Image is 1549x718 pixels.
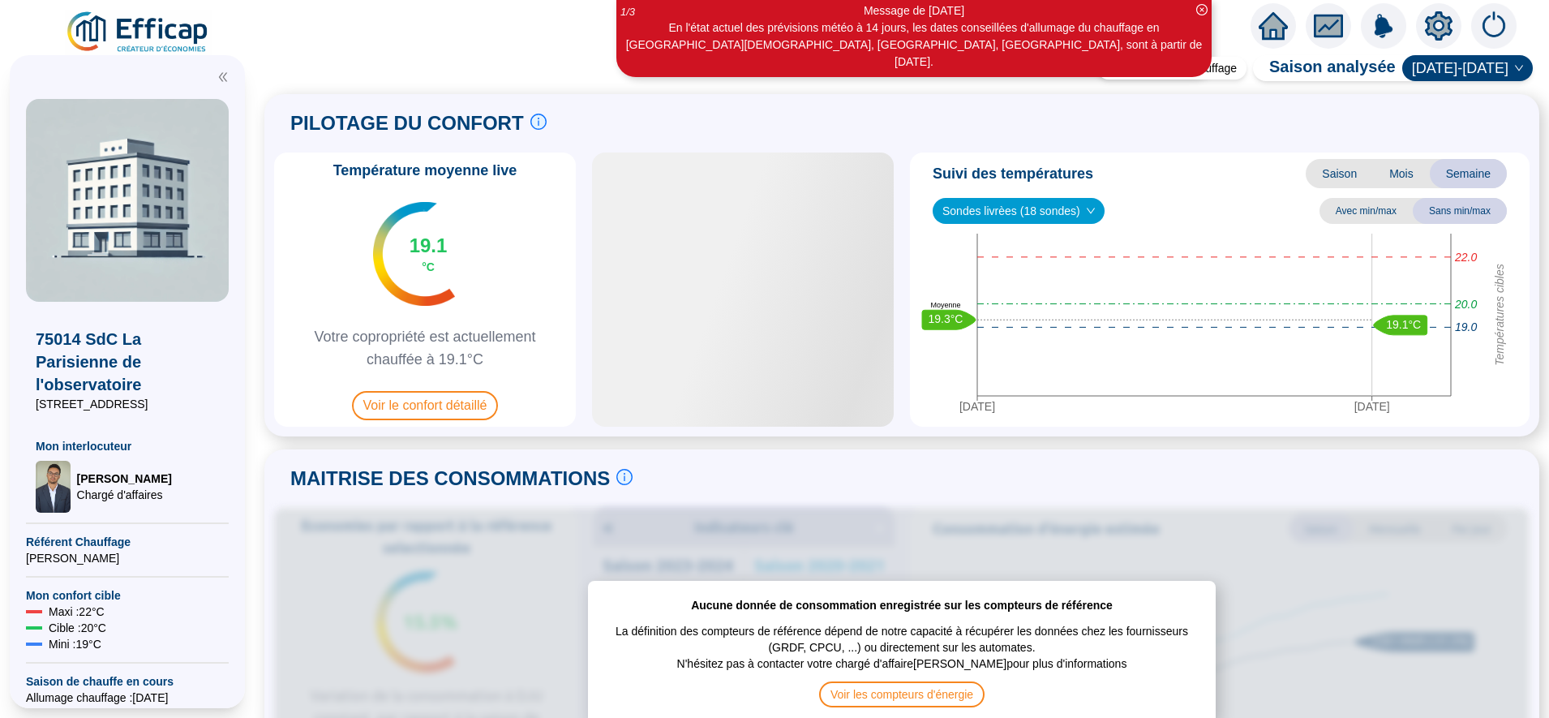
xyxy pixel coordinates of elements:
[604,613,1199,656] span: La définition des compteurs de référence dépend de notre capacité à récupérer les données chez le...
[1196,4,1208,15] span: close-circle
[1454,251,1477,264] tspan: 22.0
[77,487,172,503] span: Chargé d'affaires
[49,636,101,652] span: Mini : 19 °C
[373,202,455,306] img: indicateur températures
[691,597,1113,613] span: Aucune donnée de consommation enregistrée sur les compteurs de référence
[619,2,1209,19] div: Message de [DATE]
[217,71,229,83] span: double-left
[1424,11,1453,41] span: setting
[1493,264,1506,366] tspan: Températures cibles
[36,438,219,454] span: Mon interlocuteur
[1253,55,1396,81] span: Saison analysée
[616,469,633,485] span: info-circle
[36,461,71,513] img: Chargé d'affaires
[620,6,635,18] i: 1 / 3
[26,534,229,550] span: Référent Chauffage
[530,114,547,130] span: info-circle
[930,301,960,309] text: Moyenne
[65,10,212,55] img: efficap energie logo
[77,471,172,487] span: [PERSON_NAME]
[352,391,499,420] span: Voir le confort détaillé
[422,259,435,275] span: °C
[1413,198,1507,224] span: Sans min/max
[677,656,1127,681] span: N'hésitez pas à contacter votre chargé d'affaire [PERSON_NAME] pour plus d'informations
[819,681,985,707] span: Voir les compteurs d'énergie
[1430,159,1507,188] span: Semaine
[49,620,106,636] span: Cible : 20 °C
[281,325,569,371] span: Votre copropriété est actuellement chauffée à 19.1°C
[619,19,1209,71] div: En l'état actuel des prévisions météo à 14 jours, les dates conseillées d'allumage du chauffage e...
[49,604,105,620] span: Maxi : 22 °C
[1086,206,1096,216] span: down
[1361,3,1406,49] img: alerts
[26,673,229,690] span: Saison de chauffe en cours
[1373,159,1430,188] span: Mois
[1455,320,1477,333] tspan: 19.0
[929,312,963,325] text: 19.3°C
[36,396,219,412] span: [STREET_ADDRESS]
[290,110,524,136] span: PILOTAGE DU CONFORT
[26,550,229,566] span: [PERSON_NAME]
[1319,198,1413,224] span: Avec min/max
[1354,400,1390,413] tspan: [DATE]
[1412,56,1523,80] span: 2025-2026
[1314,11,1343,41] span: fund
[959,400,995,413] tspan: [DATE]
[1306,159,1373,188] span: Saison
[1471,3,1517,49] img: alerts
[1454,298,1477,311] tspan: 20.0
[290,466,610,492] span: MAITRISE DES CONSOMMATIONS
[36,328,219,396] span: 75014 SdC La Parisienne de l'observatoire
[1514,63,1524,73] span: down
[324,159,527,182] span: Température moyenne live
[26,587,229,604] span: Mon confort cible
[26,690,229,706] span: Allumage chauffage : [DATE]
[942,199,1095,223] span: Sondes livrèes (18 sondes)
[1386,318,1421,331] text: 19.1°C
[933,162,1093,185] span: Suivi des températures
[1259,11,1288,41] span: home
[410,233,448,259] span: 19.1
